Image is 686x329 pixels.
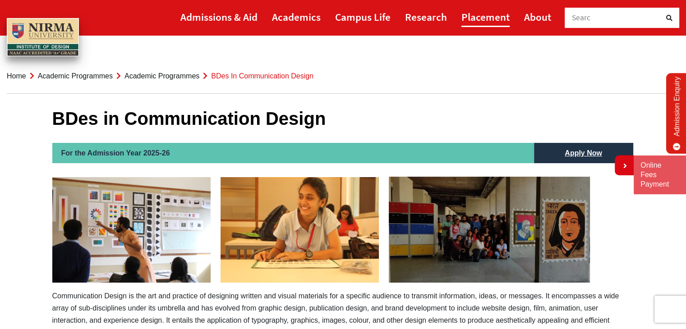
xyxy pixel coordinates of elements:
[335,7,391,27] a: Campus Life
[405,7,447,27] a: Research
[640,161,679,189] a: Online Fees Payment
[38,72,113,80] a: Academic Programmes
[52,143,534,163] h2: For the Admission Year 2025-26
[52,177,211,283] img: communication-Design-3-300x200
[389,177,590,283] img: communication-Desin-2-300x158
[7,18,79,57] img: main_logo
[211,72,313,80] span: BDes in Communication Design
[7,72,26,80] a: Home
[7,59,679,94] nav: breadcrumb
[124,72,199,80] a: Academic Programmes
[180,7,258,27] a: Admissions & Aid
[221,177,379,283] img: Communication-Design-1-300x200
[556,143,611,163] a: Apply Now
[461,7,510,27] a: Placement
[524,7,551,27] a: About
[572,13,591,23] span: Searc
[272,7,321,27] a: Academics
[52,108,634,129] h1: BDes in Communication Design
